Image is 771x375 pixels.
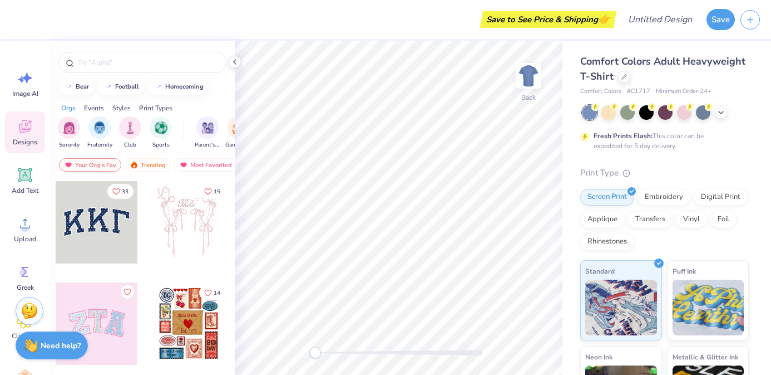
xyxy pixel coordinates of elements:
img: trend_line.gif [154,84,163,90]
button: Like [121,285,134,299]
div: Most Favorited [174,158,237,172]
span: Minimum Order: 24 + [656,87,711,96]
div: Vinyl [676,211,707,228]
img: Sports Image [155,121,167,134]
input: Untitled Design [619,8,701,31]
img: Club Image [124,121,136,134]
span: Comfort Colors [580,87,621,96]
div: Orgs [61,103,76,113]
img: Fraternity Image [93,121,106,134]
span: # C1717 [627,87,650,96]
img: Standard [585,280,657,335]
span: Puff Ink [673,265,696,277]
span: Neon Ink [585,351,612,363]
div: filter for Club [119,116,141,149]
div: Foil [710,211,737,228]
img: Parent's Weekend Image [201,121,214,134]
img: most_fav.gif [179,161,188,169]
div: Accessibility label [310,347,321,358]
div: Trending [125,158,171,172]
div: filter for Game Day [225,116,251,149]
div: Save to See Price & Shipping [483,11,614,28]
div: Rhinestones [580,233,634,250]
span: Comfort Colors Adult Heavyweight T-Shirt [580,55,745,83]
div: This color can be expedited for 5 day delivery. [594,131,730,151]
strong: Need help? [41,340,81,351]
span: Image AI [12,89,38,98]
div: filter for Sorority [58,116,80,149]
div: filter for Parent's Weekend [195,116,220,149]
img: Sorority Image [63,121,76,134]
button: Like [199,285,225,300]
div: Screen Print [580,189,634,206]
span: Upload [14,235,36,243]
span: Club [124,141,136,149]
button: football [98,79,144,95]
div: bear [76,84,89,90]
span: 👉 [598,12,610,26]
span: Designs [13,138,37,147]
span: Clipart & logos [7,332,43,349]
span: Sorority [59,141,80,149]
div: filter for Sports [150,116,172,149]
div: Embroidery [637,189,690,206]
span: Add Text [12,186,38,195]
div: Print Types [139,103,172,113]
img: trend_line.gif [65,84,73,90]
button: homecoming [148,79,209,95]
button: filter button [87,116,112,149]
div: Print Type [580,167,749,179]
span: 14 [214,290,220,296]
div: filter for Fraternity [87,116,112,149]
button: Like [199,184,225,199]
span: Parent's Weekend [195,141,220,149]
button: filter button [225,116,251,149]
div: Styles [112,103,131,113]
img: most_fav.gif [64,161,73,169]
img: Back [517,65,540,87]
span: Metallic & Glitter Ink [673,351,738,363]
div: football [115,84,139,90]
img: Puff Ink [673,280,744,335]
button: filter button [58,116,80,149]
span: Greek [17,283,34,292]
span: Fraternity [87,141,112,149]
button: bear [58,79,94,95]
div: Transfers [628,211,673,228]
div: Digital Print [694,189,748,206]
button: Like [107,184,134,199]
button: filter button [195,116,220,149]
div: homecoming [165,84,204,90]
div: Back [521,92,536,103]
span: Standard [585,265,615,277]
span: 15 [214,189,220,194]
button: filter button [119,116,141,149]
img: trending.gif [130,161,139,169]
input: Try "Alpha" [77,57,219,68]
span: Sports [152,141,170,149]
div: Applique [580,211,625,228]
div: Your Org's Fav [59,158,121,172]
div: Events [84,103,104,113]
img: trend_line.gif [104,84,113,90]
span: 33 [122,189,128,194]
strong: Fresh Prints Flash: [594,132,653,140]
button: Save [706,9,735,30]
img: Game Day Image [232,121,245,134]
button: filter button [150,116,172,149]
span: Game Day [225,141,251,149]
